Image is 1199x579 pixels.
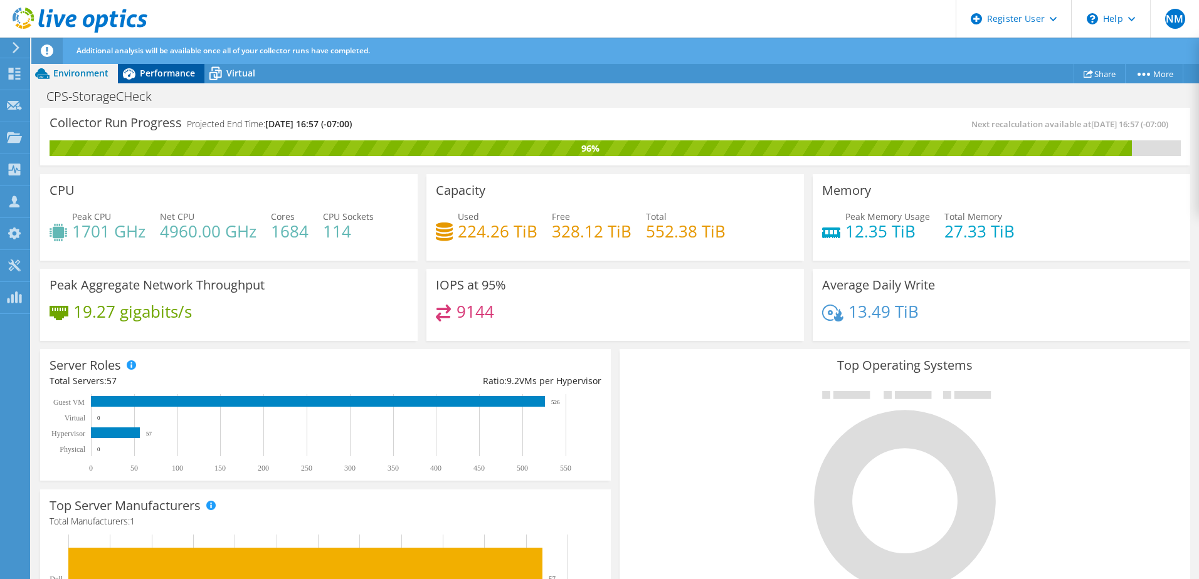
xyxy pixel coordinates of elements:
[507,375,519,387] span: 9.2
[160,224,256,238] h4: 4960.00 GHz
[50,499,201,513] h3: Top Server Manufacturers
[551,399,560,405] text: 526
[845,211,930,222] span: Peak Memory Usage
[107,375,117,387] span: 57
[344,464,356,472] text: 300
[1125,64,1183,83] a: More
[458,224,537,238] h4: 224.26 TiB
[560,464,571,472] text: 550
[458,211,479,222] span: Used
[226,67,255,79] span: Virtual
[53,67,108,79] span: Environment
[187,117,352,131] h4: Projected End Time:
[646,224,726,238] h4: 552.38 TiB
[89,464,93,472] text: 0
[430,464,441,472] text: 400
[50,142,1132,155] div: 96%
[146,430,152,437] text: 57
[848,305,919,318] h4: 13.49 TiB
[1165,9,1185,29] span: NM
[822,278,935,292] h3: Average Daily Write
[325,374,601,388] div: Ratio: VMs per Hypervisor
[971,118,1175,130] span: Next recalculation available at
[130,515,135,527] span: 1
[1091,118,1168,130] span: [DATE] 16:57 (-07:00)
[77,45,370,56] span: Additional analysis will be available once all of your collector runs have completed.
[388,464,399,472] text: 350
[517,464,528,472] text: 500
[944,211,1002,222] span: Total Memory
[323,224,374,238] h4: 114
[172,464,183,472] text: 100
[60,445,85,454] text: Physical
[457,305,494,318] h4: 9144
[646,211,667,222] span: Total
[97,415,100,421] text: 0
[845,224,930,238] h4: 12.35 TiB
[301,464,312,472] text: 250
[97,446,100,452] text: 0
[214,464,226,472] text: 150
[72,211,111,222] span: Peak CPU
[552,211,570,222] span: Free
[50,184,75,197] h3: CPU
[473,464,485,472] text: 450
[1074,64,1126,83] a: Share
[629,358,1181,372] h3: Top Operating Systems
[130,464,138,472] text: 50
[65,414,86,422] text: Virtual
[41,90,171,103] h1: CPS-StorageCHeck
[822,184,871,197] h3: Memory
[271,211,295,222] span: Cores
[436,278,506,292] h3: IOPS at 95%
[51,429,85,438] text: Hypervisor
[944,224,1015,238] h4: 27.33 TiB
[50,358,121,372] h3: Server Roles
[258,464,269,472] text: 200
[265,118,352,130] span: [DATE] 16:57 (-07:00)
[50,514,601,528] h4: Total Manufacturers:
[323,211,374,222] span: CPU Sockets
[73,305,192,318] h4: 19.27 gigabits/s
[436,184,485,197] h3: Capacity
[271,224,309,238] h4: 1684
[160,211,194,222] span: Net CPU
[72,224,145,238] h4: 1701 GHz
[53,398,85,407] text: Guest VM
[140,67,195,79] span: Performance
[50,278,265,292] h3: Peak Aggregate Network Throughput
[1087,13,1098,24] svg: \n
[50,374,325,388] div: Total Servers:
[552,224,631,238] h4: 328.12 TiB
